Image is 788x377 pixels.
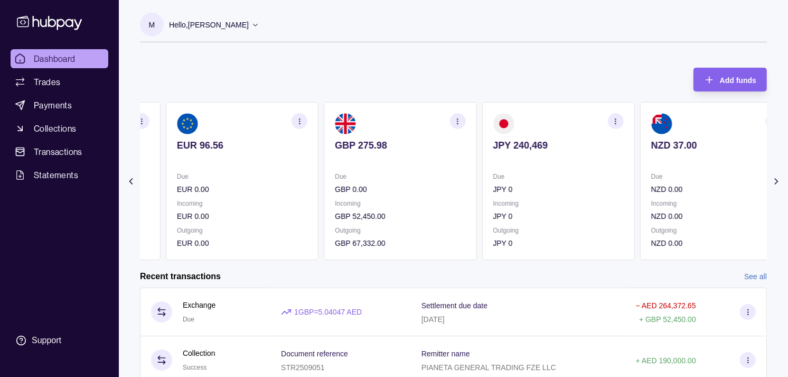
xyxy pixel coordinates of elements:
[177,198,307,209] p: Incoming
[11,49,108,68] a: Dashboard
[493,198,623,209] p: Incoming
[11,142,108,161] a: Transactions
[493,183,623,195] p: JPY 0
[651,183,782,195] p: NZD 0.00
[177,183,307,195] p: EUR 0.00
[177,237,307,249] p: EUR 0.00
[651,198,782,209] p: Incoming
[34,169,78,181] span: Statements
[19,237,149,249] p: CHF 0.00
[639,315,696,324] p: + GBP 52,450.00
[651,171,782,182] p: Due
[294,306,362,318] p: 1 GBP = 5.04047 AED
[335,237,465,249] p: GBP 67,332.00
[693,68,767,91] button: Add funds
[11,165,108,185] a: Statements
[493,210,623,222] p: JPY 0
[493,171,623,182] p: Due
[140,271,221,282] h2: Recent transactions
[421,315,445,324] p: [DATE]
[335,140,465,151] p: GBP 275.98
[651,237,782,249] p: NZD 0.00
[177,171,307,182] p: Due
[11,119,108,138] a: Collections
[177,113,198,134] img: eu
[335,171,465,182] p: Due
[34,76,60,88] span: Trades
[19,225,149,236] p: Outgoing
[11,96,108,115] a: Payments
[651,140,782,151] p: NZD 37.00
[34,145,82,158] span: Transactions
[335,198,465,209] p: Incoming
[34,99,72,112] span: Payments
[281,350,348,358] p: Document reference
[335,113,356,134] img: gb
[32,335,61,346] div: Support
[720,76,756,85] span: Add funds
[651,225,782,236] p: Outgoing
[183,299,215,311] p: Exchange
[183,347,215,359] p: Collection
[11,329,108,352] a: Support
[169,19,249,31] p: Hello, [PERSON_NAME]
[19,210,149,222] p: CHF 0.00
[149,19,155,31] p: M
[493,225,623,236] p: Outgoing
[493,237,623,249] p: JPY 0
[335,183,465,195] p: GBP 0.00
[651,113,672,134] img: nz
[421,301,487,310] p: Settlement due date
[335,210,465,222] p: GBP 52,450.00
[421,363,556,372] p: PIANETA GENERAL TRADING FZE LLC
[744,271,767,282] a: See all
[281,363,325,372] p: STR2509051
[493,113,514,134] img: jp
[11,72,108,91] a: Trades
[183,316,194,323] span: Due
[651,210,782,222] p: NZD 0.00
[177,225,307,236] p: Outgoing
[421,350,470,358] p: Remitter name
[19,198,149,209] p: Incoming
[636,301,696,310] p: − AED 264,372.65
[177,140,307,151] p: EUR 96.56
[34,122,76,135] span: Collections
[19,140,149,151] p: CHF 149.79
[34,52,76,65] span: Dashboard
[177,210,307,222] p: EUR 0.00
[183,364,207,371] span: Success
[493,140,623,151] p: JPY 240,469
[335,225,465,236] p: Outgoing
[636,356,696,365] p: + AED 190,000.00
